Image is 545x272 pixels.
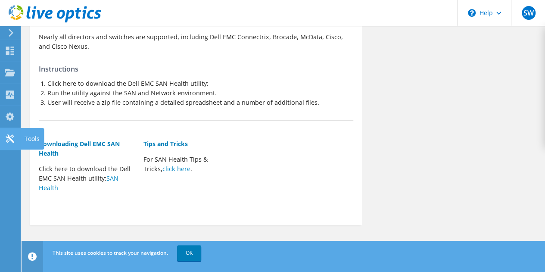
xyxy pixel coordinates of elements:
p: Click here to download the Dell EMC SAN Health utility: [39,164,135,193]
div: Tools [20,128,44,150]
p: Nearly all directors and switches are supported, including Dell EMC Connectrix, Brocade, McData, ... [39,32,353,51]
h5: Downloading Dell EMC SAN Health [39,139,135,158]
span: This site uses cookies to track your navigation. [53,249,168,256]
a: click here [162,165,190,173]
p: For SAN Health Tips & Tricks, . [143,155,240,174]
a: OK [177,245,201,261]
span: SW [522,6,536,20]
h4: Instructions [39,64,353,74]
li: User will receive a zip file containing a detailed spreadsheet and a number of additional files. [47,98,353,107]
li: Run the utility against the SAN and Network environment. [47,88,353,98]
svg: \n [468,9,476,17]
h5: Tips and Tricks [143,139,240,149]
li: Click here to download the Dell EMC SAN Health utility: [47,79,353,88]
